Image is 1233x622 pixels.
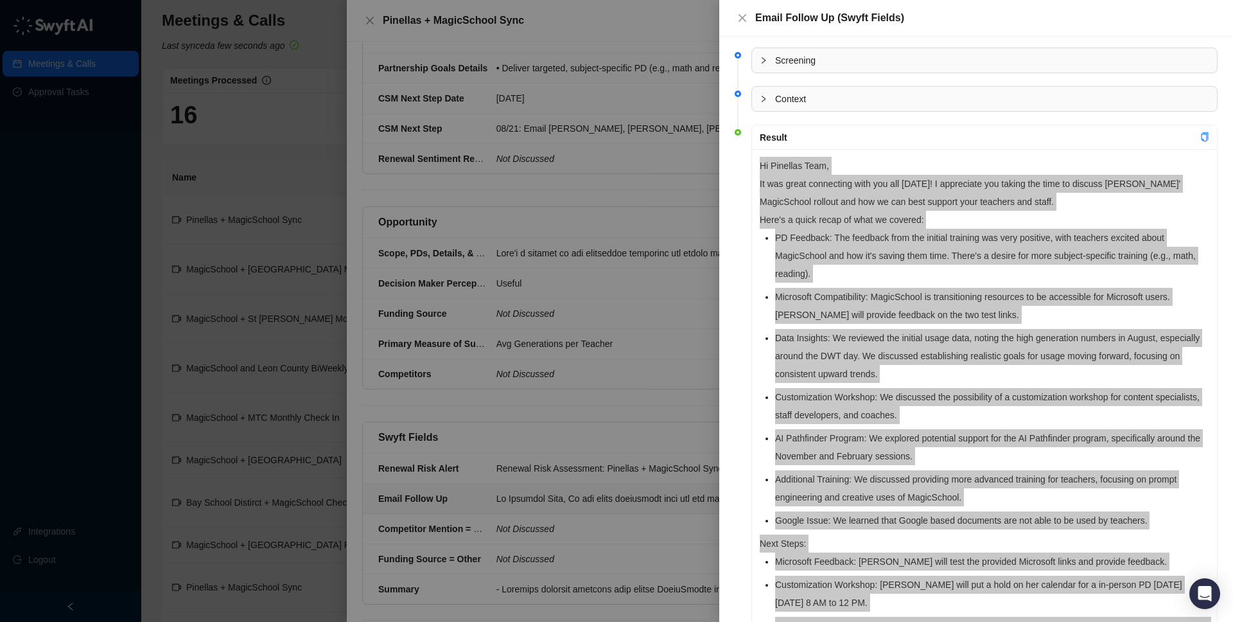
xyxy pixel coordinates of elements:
[775,329,1209,383] li: Data Insights: We reviewed the initial usage data, noting the high generation numbers in August, ...
[760,211,1209,229] p: Here's a quick recap of what we covered:
[775,229,1209,283] li: PD Feedback: The feedback from the initial training was very positive, with teachers excited abou...
[752,48,1217,73] div: Screening
[775,92,1209,106] span: Context
[775,511,1209,529] li: Google Issue: We learned that Google based documents are not able to be used by teachers.
[760,130,1200,145] div: Result
[737,13,748,23] span: close
[760,95,767,103] span: collapsed
[775,576,1209,612] li: Customization Workshop: [PERSON_NAME] will put a hold on her calendar for a in-person PD [DATE][D...
[775,429,1209,465] li: AI Pathfinder Program: We explored potential support for the AI Pathfinder program, specifically ...
[775,388,1209,424] li: Customization Workshop: We discussed the possibility of a customization workshop for content spec...
[1200,132,1209,141] span: copy
[775,53,1209,67] span: Screening
[775,470,1209,506] li: Additional Training: We discussed providing more advanced training for teachers, focusing on prom...
[760,57,767,64] span: collapsed
[755,10,1218,26] div: Email Follow Up (Swyft Fields)
[1189,578,1220,609] div: Open Intercom Messenger
[760,157,1209,175] p: Hi Pinellas Team,
[760,535,1209,553] p: Next Steps:
[760,175,1209,211] p: It was great connecting with you all [DATE]! I appreciate you taking the time to discuss [PERSON_...
[775,553,1209,571] li: Microsoft Feedback: [PERSON_NAME] will test the provided Microsoft links and provide feedback.
[775,288,1209,324] li: Microsoft Compatibility: MagicSchool is transitioning resources to be accessible for Microsoft us...
[735,10,750,26] button: Close
[752,87,1217,111] div: Context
